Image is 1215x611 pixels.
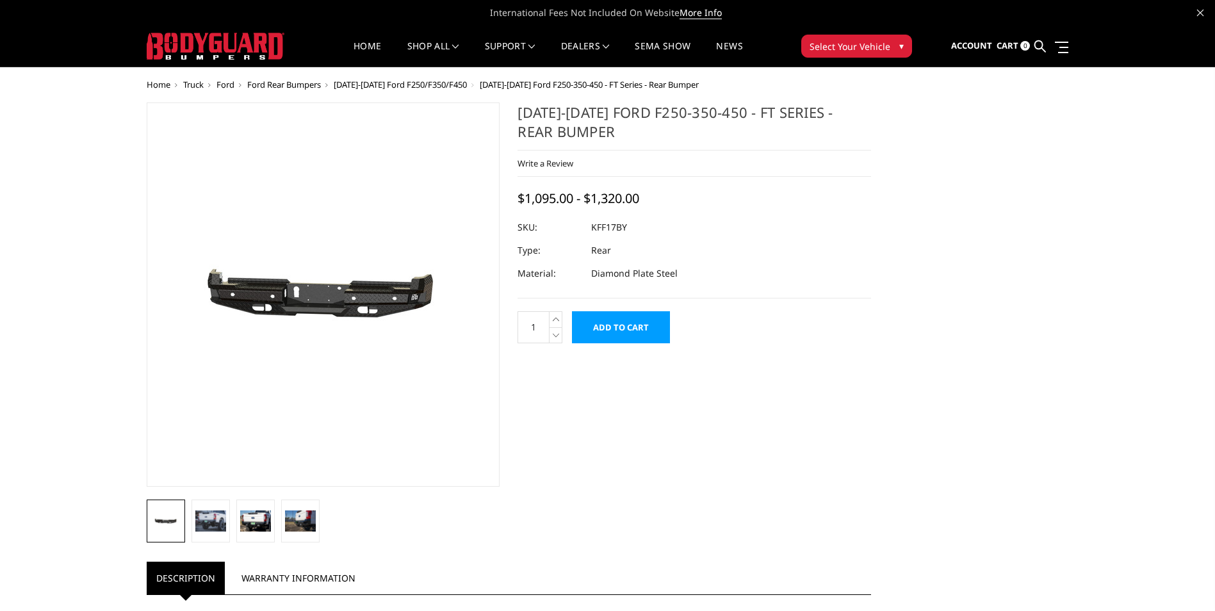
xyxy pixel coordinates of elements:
img: 2017-2022 Ford F250-350-450 - FT Series - Rear Bumper [240,510,271,531]
a: Home [354,42,381,67]
a: SEMA Show [635,42,690,67]
a: Home [147,79,170,90]
a: 2017-2022 Ford F250-350-450 - FT Series - Rear Bumper [147,102,500,487]
button: Select Your Vehicle [801,35,912,58]
img: BODYGUARD BUMPERS [147,33,284,60]
dt: Type: [518,239,582,262]
a: News [716,42,742,67]
span: $1,095.00 - $1,320.00 [518,190,639,207]
dd: Diamond Plate Steel [591,262,678,285]
span: 0 [1020,41,1030,51]
a: Warranty Information [232,562,365,594]
dd: KFF17BY [591,216,627,239]
a: Ford [216,79,234,90]
input: Add to Cart [572,311,670,343]
span: ▾ [899,39,904,53]
dt: Material: [518,262,582,285]
dd: Rear [591,239,611,262]
img: 2017-2022 Ford F250-350-450 - FT Series - Rear Bumper [195,510,226,531]
img: 2017-2022 Ford F250-350-450 - FT Series - Rear Bumper [163,218,483,371]
span: Cart [997,40,1018,51]
img: 2017-2022 Ford F250-350-450 - FT Series - Rear Bumper [285,510,316,531]
span: Select Your Vehicle [810,40,890,53]
span: Account [951,40,992,51]
a: Truck [183,79,204,90]
img: 2017-2022 Ford F250-350-450 - FT Series - Rear Bumper [151,514,181,528]
a: [DATE]-[DATE] Ford F250/F350/F450 [334,79,467,90]
a: shop all [407,42,459,67]
a: Description [147,562,225,594]
a: Account [951,29,992,63]
a: More Info [680,6,722,19]
a: Cart 0 [997,29,1030,63]
a: Dealers [561,42,610,67]
a: Ford Rear Bumpers [247,79,321,90]
span: [DATE]-[DATE] Ford F250-350-450 - FT Series - Rear Bumper [480,79,699,90]
h1: [DATE]-[DATE] Ford F250-350-450 - FT Series - Rear Bumper [518,102,871,151]
a: Write a Review [518,158,573,169]
a: Support [485,42,535,67]
dt: SKU: [518,216,582,239]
